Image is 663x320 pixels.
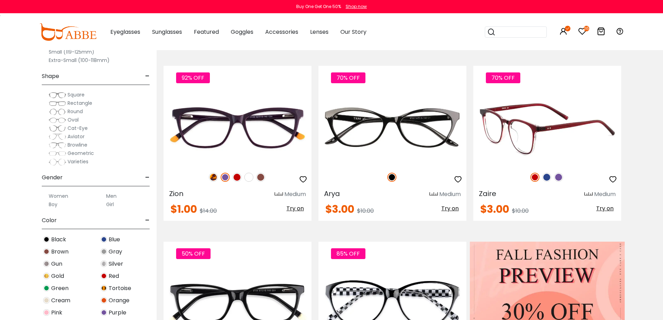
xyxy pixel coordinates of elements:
div: Medium [439,190,461,198]
span: Rectangle [68,100,92,107]
img: Orange [101,297,107,304]
label: Girl [106,200,114,209]
span: Zaire [479,189,496,198]
img: Silver [101,260,107,267]
div: Shop now [346,3,367,10]
span: Aviator [68,133,85,140]
img: abbeglasses.com [39,23,96,41]
span: Tortoise [109,284,131,292]
img: Brown [43,248,50,255]
span: Geometric [68,150,94,157]
label: Women [49,192,68,200]
span: 85% OFF [331,248,365,259]
span: Sunglasses [152,28,182,36]
span: Gender [42,169,63,186]
img: Gun [43,260,50,267]
img: size ruler [429,192,438,197]
span: Varieties [68,158,88,165]
img: Square.png [49,92,66,99]
img: Black Arya - TR ,Universal Bridge Fit [318,91,466,165]
span: 92% OFF [176,72,210,83]
img: Purple Zion - Acetate ,Universal Bridge Fit [164,91,311,165]
span: - [145,68,150,85]
img: Purple [221,173,230,182]
img: White [244,173,253,182]
span: Try on [596,204,614,212]
a: 26 [578,29,586,37]
span: Pink [51,309,62,317]
img: Cat-Eye.png [49,125,66,132]
img: Geometric.png [49,150,66,157]
div: Medium [284,190,306,198]
span: Cream [51,296,70,305]
span: Round [68,108,83,115]
span: Accessories [265,28,298,36]
span: 70% OFF [331,72,365,83]
span: 70% OFF [486,72,520,83]
button: Try on [439,204,461,213]
span: Goggles [231,28,253,36]
span: Try on [286,204,304,212]
span: Gold [51,272,64,280]
span: Browline [68,141,87,148]
span: Try on [441,204,459,212]
span: Oval [68,116,79,123]
span: - [145,212,150,229]
img: Tortoise [101,285,107,291]
img: Red [101,273,107,279]
img: Green [43,285,50,291]
span: Color [42,212,57,229]
span: Arya [324,189,340,198]
img: Purple [554,173,563,182]
img: Blue [101,236,107,243]
img: Aviator.png [49,133,66,140]
img: Brown [256,173,265,182]
button: Try on [284,204,306,213]
img: Red [530,173,539,182]
label: Extra-Small (100-118mm) [49,56,110,64]
span: Shape [42,68,59,85]
img: Red [232,173,242,182]
img: Purple Zaire - TR ,Universal Bridge Fit [473,91,621,165]
img: Blue [542,173,551,182]
span: Purple [109,309,126,317]
span: - [145,169,150,186]
div: Buy One Get One 50% [296,3,341,10]
span: $1.00 [171,202,197,217]
span: Eyeglasses [110,28,140,36]
img: size ruler [275,192,283,197]
span: $10.00 [357,207,374,215]
span: 50% OFF [176,248,211,259]
span: $10.00 [512,207,529,215]
span: Silver [109,260,123,268]
div: Medium [594,190,616,198]
img: Pink [43,309,50,316]
span: Gray [109,248,122,256]
img: Gold [43,273,50,279]
label: Men [106,192,117,200]
img: Gray [101,248,107,255]
button: Try on [594,204,616,213]
span: Our Story [340,28,366,36]
i: 26 [584,26,589,31]
span: $3.00 [325,202,354,217]
img: Round.png [49,108,66,115]
label: Boy [49,200,57,209]
span: Black [51,235,66,244]
span: Blue [109,235,120,244]
img: Browline.png [49,142,66,149]
span: Featured [194,28,219,36]
span: Orange [109,296,129,305]
span: Zion [169,189,183,198]
span: Cat-Eye [68,125,88,132]
span: Square [68,91,85,98]
label: Small (119-125mm) [49,48,94,56]
span: Lenses [310,28,329,36]
a: Shop now [342,3,367,9]
span: Gun [51,260,62,268]
span: $14.00 [200,207,217,215]
span: $3.00 [480,202,509,217]
span: Red [109,272,119,280]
